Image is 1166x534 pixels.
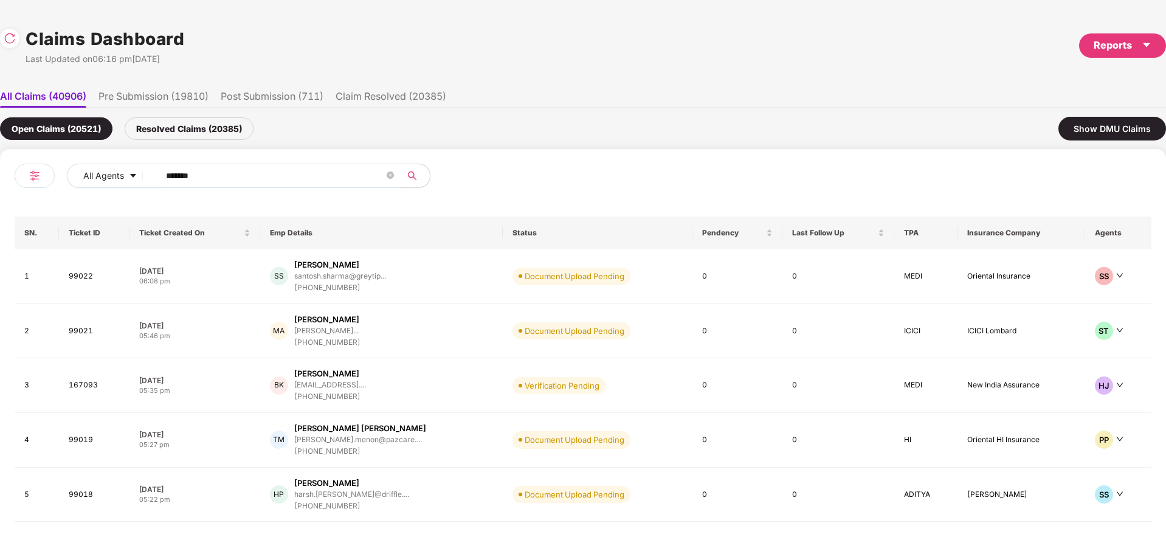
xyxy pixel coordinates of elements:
th: Insurance Company [957,217,1085,249]
td: HI [894,413,957,468]
div: HJ [1095,376,1113,395]
div: [DATE] [139,484,250,494]
td: 99022 [59,249,129,304]
td: 2 [15,304,59,359]
button: All Agentscaret-down [67,164,164,188]
td: Oriental Insurance [957,249,1085,304]
span: All Agents [83,169,124,182]
td: 5 [15,468,59,522]
div: BK [270,376,288,395]
div: Last Updated on 06:16 pm[DATE] [26,52,184,66]
div: [PHONE_NUMBER] [294,337,360,348]
div: 05:27 pm [139,440,250,450]
div: SS [270,267,288,285]
td: 0 [692,468,782,522]
li: Post Submission (711) [221,90,323,108]
div: [PERSON_NAME].menon@pazcare.... [294,435,422,443]
div: Resolved Claims (20385) [125,117,254,140]
span: Pendency [702,228,764,238]
td: 99021 [59,304,129,359]
td: Oriental HI Insurance [957,413,1085,468]
div: MA [270,322,288,340]
div: SS [1095,485,1113,504]
span: close-circle [387,170,394,182]
td: [PERSON_NAME] [957,468,1085,522]
div: ST [1095,322,1113,340]
div: 05:22 pm [139,494,250,505]
div: Document Upload Pending [525,325,624,337]
div: [PERSON_NAME] [294,259,359,271]
div: [DATE] [139,429,250,440]
td: 0 [692,413,782,468]
th: Status [503,217,692,249]
div: Show DMU Claims [1058,117,1166,140]
span: Last Follow Up [792,228,875,238]
div: 06:08 pm [139,276,250,286]
span: Ticket Created On [139,228,241,238]
td: MEDI [894,358,957,413]
td: 0 [782,413,894,468]
span: down [1116,272,1123,279]
div: [PHONE_NUMBER] [294,282,386,294]
td: New India Assurance [957,358,1085,413]
div: 05:46 pm [139,331,250,341]
td: 0 [692,304,782,359]
span: close-circle [387,172,394,179]
th: Pendency [692,217,782,249]
img: svg+xml;base64,PHN2ZyB4bWxucz0iaHR0cDovL3d3dy53My5vcmcvMjAwMC9zdmciIHdpZHRoPSIyNCIgaGVpZ2h0PSIyNC... [27,168,42,183]
span: caret-down [1142,40,1151,50]
span: down [1116,327,1123,334]
div: Verification Pending [525,380,599,392]
span: down [1116,435,1123,443]
div: [DATE] [139,375,250,386]
h1: Claims Dashboard [26,26,184,52]
div: SS [1095,267,1113,285]
span: caret-down [129,172,137,181]
th: Agents [1085,217,1151,249]
div: [PHONE_NUMBER] [294,501,409,512]
div: [PHONE_NUMBER] [294,391,366,403]
div: [PHONE_NUMBER] [294,446,426,457]
td: MEDI [894,249,957,304]
td: 99019 [59,413,129,468]
div: Reports [1094,38,1151,53]
td: 0 [692,358,782,413]
td: 99018 [59,468,129,522]
th: Emp Details [260,217,503,249]
td: 0 [692,249,782,304]
div: santosh.sharma@greytip... [294,272,386,280]
td: ADITYA [894,468,957,522]
div: [PERSON_NAME] [294,314,359,325]
div: [PERSON_NAME] [294,477,359,489]
div: 05:35 pm [139,386,250,396]
div: harsh.[PERSON_NAME]@driffle.... [294,490,409,498]
td: ICICI Lombard [957,304,1085,359]
td: 4 [15,413,59,468]
div: [DATE] [139,321,250,331]
td: 0 [782,304,894,359]
th: SN. [15,217,59,249]
div: [PERSON_NAME]... [294,327,359,335]
td: 0 [782,358,894,413]
td: 0 [782,468,894,522]
div: [PERSON_NAME] [PERSON_NAME] [294,423,426,434]
div: HP [270,485,288,504]
td: ICICI [894,304,957,359]
li: Pre Submission (19810) [98,90,209,108]
td: 0 [782,249,894,304]
th: Ticket ID [59,217,129,249]
div: Document Upload Pending [525,488,624,501]
div: PP [1095,431,1113,449]
li: Claim Resolved (20385) [336,90,446,108]
th: TPA [894,217,957,249]
span: down [1116,381,1123,389]
td: 167093 [59,358,129,413]
td: 1 [15,249,59,304]
th: Ticket Created On [129,217,260,249]
td: 3 [15,358,59,413]
div: [PERSON_NAME] [294,368,359,380]
span: search [400,171,424,181]
div: TM [270,431,288,449]
button: search [400,164,430,188]
div: Document Upload Pending [525,434,624,446]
